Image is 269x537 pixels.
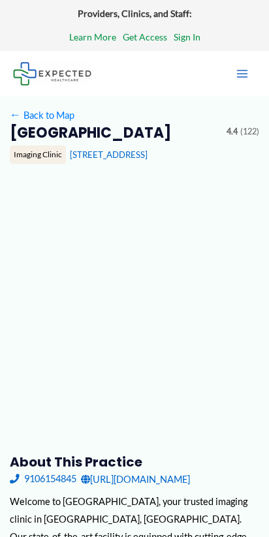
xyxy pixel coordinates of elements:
a: [STREET_ADDRESS] [70,149,148,160]
a: [URL][DOMAIN_NAME] [81,470,190,488]
a: Get Access [123,29,167,46]
span: 4.4 [227,124,238,140]
img: Expected Healthcare Logo - side, dark font, small [13,62,91,85]
h2: [GEOGRAPHIC_DATA] [10,124,217,142]
strong: Providers, Clinics, and Staff: [78,8,192,19]
a: 9106154845 [10,470,76,488]
a: Sign In [174,29,200,46]
span: ← [10,109,22,121]
h3: About this practice [10,453,260,470]
a: Learn More [69,29,116,46]
button: Main menu toggle [229,60,256,87]
div: Imaging Clinic [10,146,66,164]
span: (122) [240,124,259,140]
a: ←Back to Map [10,106,74,124]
